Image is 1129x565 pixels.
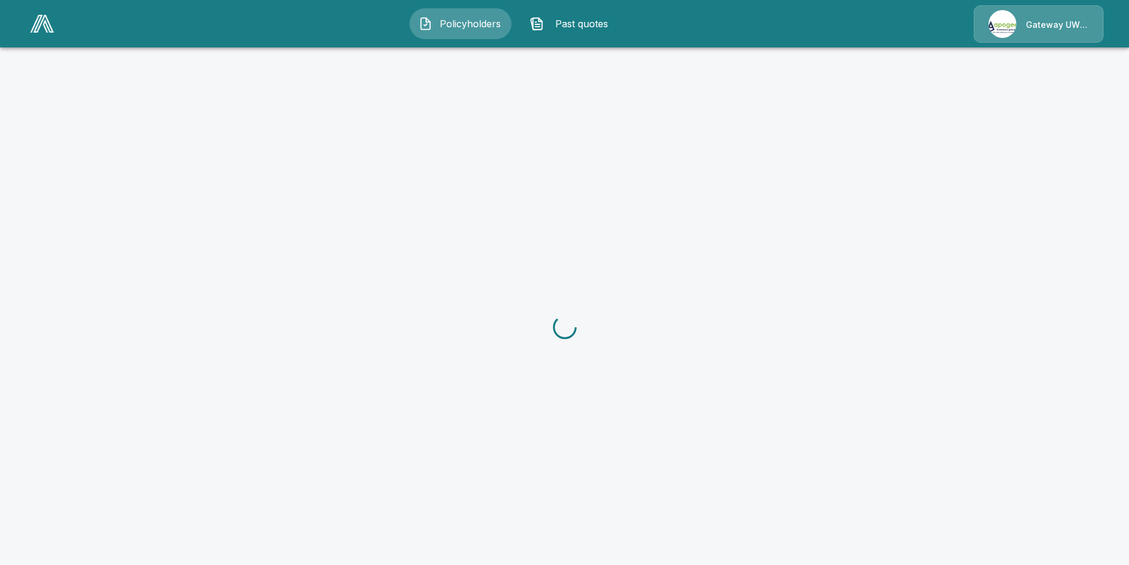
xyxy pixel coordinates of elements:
[30,15,54,33] img: AA Logo
[410,8,511,39] button: Policyholders IconPolicyholders
[437,17,503,31] span: Policyholders
[418,17,433,31] img: Policyholders Icon
[521,8,623,39] button: Past quotes IconPast quotes
[530,17,544,31] img: Past quotes Icon
[549,17,614,31] span: Past quotes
